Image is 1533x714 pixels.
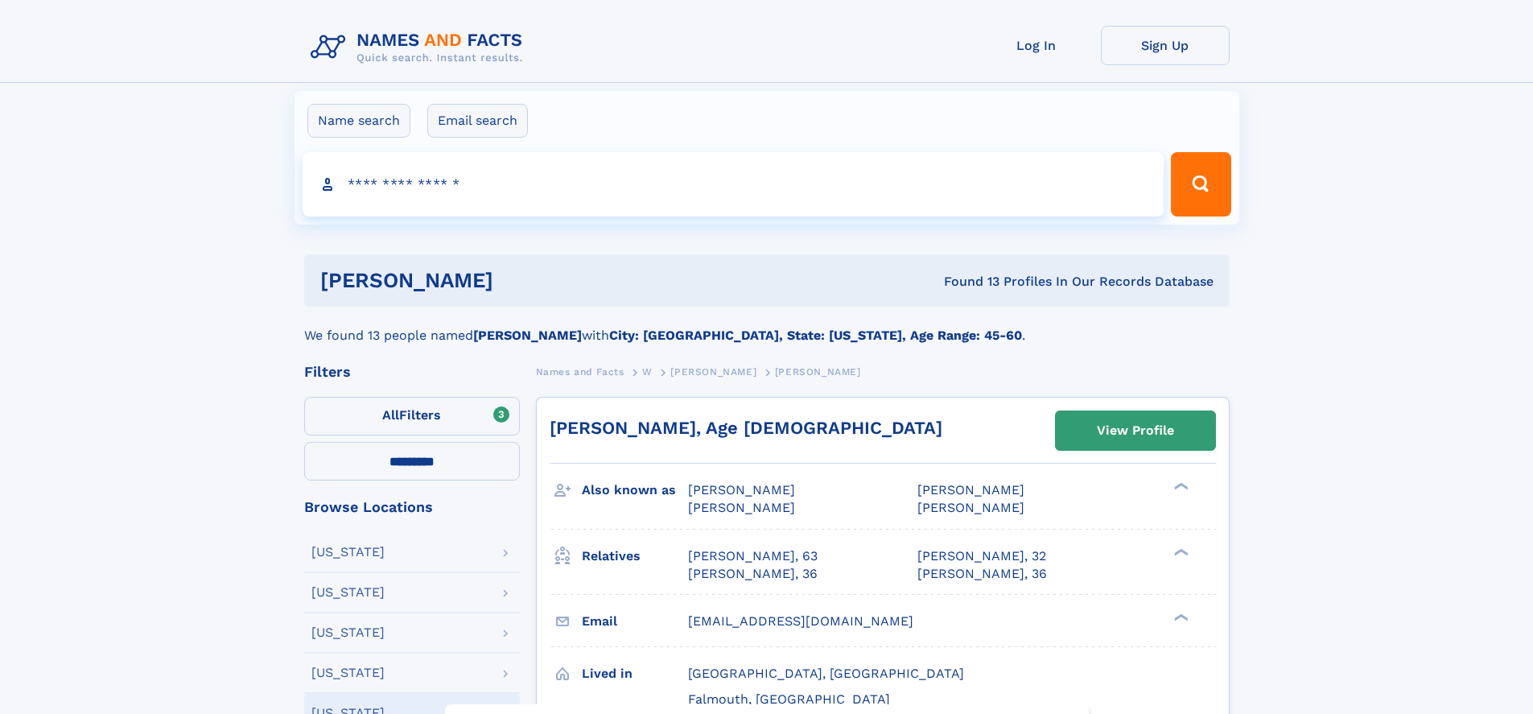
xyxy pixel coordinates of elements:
[320,270,719,291] h1: [PERSON_NAME]
[582,543,688,570] h3: Relatives
[642,366,653,378] span: W
[917,565,1047,583] a: [PERSON_NAME], 36
[1170,612,1189,622] div: ❯
[1097,412,1174,449] div: View Profile
[311,667,385,679] div: [US_STATE]
[582,608,688,635] h3: Email
[582,477,688,504] h3: Also known as
[582,660,688,687] h3: Lived in
[311,626,385,639] div: [US_STATE]
[304,307,1230,345] div: We found 13 people named with .
[303,152,1164,217] input: search input
[917,500,1024,515] span: [PERSON_NAME]
[311,586,385,599] div: [US_STATE]
[688,666,964,681] span: [GEOGRAPHIC_DATA], [GEOGRAPHIC_DATA]
[917,547,1046,565] a: [PERSON_NAME], 32
[536,361,624,382] a: Names and Facts
[688,613,913,629] span: [EMAIL_ADDRESS][DOMAIN_NAME]
[670,366,756,378] span: [PERSON_NAME]
[688,565,818,583] a: [PERSON_NAME], 36
[719,273,1214,291] div: Found 13 Profiles In Our Records Database
[917,482,1024,497] span: [PERSON_NAME]
[1101,26,1230,65] a: Sign Up
[304,26,536,69] img: Logo Names and Facts
[1171,152,1230,217] button: Search Button
[642,361,653,382] a: W
[473,328,582,343] b: [PERSON_NAME]
[688,482,795,497] span: [PERSON_NAME]
[307,104,410,138] label: Name search
[427,104,528,138] label: Email search
[688,691,890,707] span: Falmouth, [GEOGRAPHIC_DATA]
[382,407,399,423] span: All
[1170,547,1189,557] div: ❯
[304,397,520,435] label: Filters
[304,500,520,514] div: Browse Locations
[311,546,385,559] div: [US_STATE]
[670,361,756,382] a: [PERSON_NAME]
[688,500,795,515] span: [PERSON_NAME]
[972,26,1101,65] a: Log In
[550,418,942,438] a: [PERSON_NAME], Age [DEMOGRAPHIC_DATA]
[609,328,1022,343] b: City: [GEOGRAPHIC_DATA], State: [US_STATE], Age Range: 45-60
[1170,481,1189,492] div: ❯
[304,365,520,379] div: Filters
[775,366,861,378] span: [PERSON_NAME]
[688,547,818,565] a: [PERSON_NAME], 63
[1056,411,1215,450] a: View Profile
